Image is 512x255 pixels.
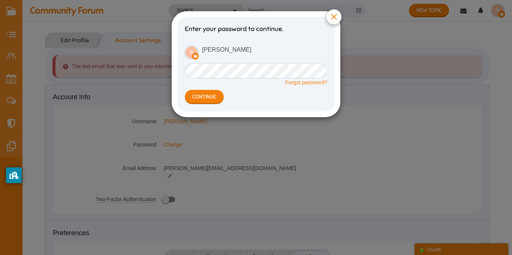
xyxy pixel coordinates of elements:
button: privacy banner [6,167,22,183]
a: [PERSON_NAME] [202,46,252,53]
button: Continue [185,90,224,104]
a: Forgot password? [285,79,327,86]
img: 23di2VhnIR6aWPkI6cXmqEFfu5TIK1cB0wvLN2wS1vrmjxZrC2HZZfmROjtT5bCjfwtatDpsH6ukjugfXQFkB2QUjFjdQN1iu... [186,46,198,58]
button: × [326,9,341,24]
h4: Enter your password to continue. [185,24,327,34]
